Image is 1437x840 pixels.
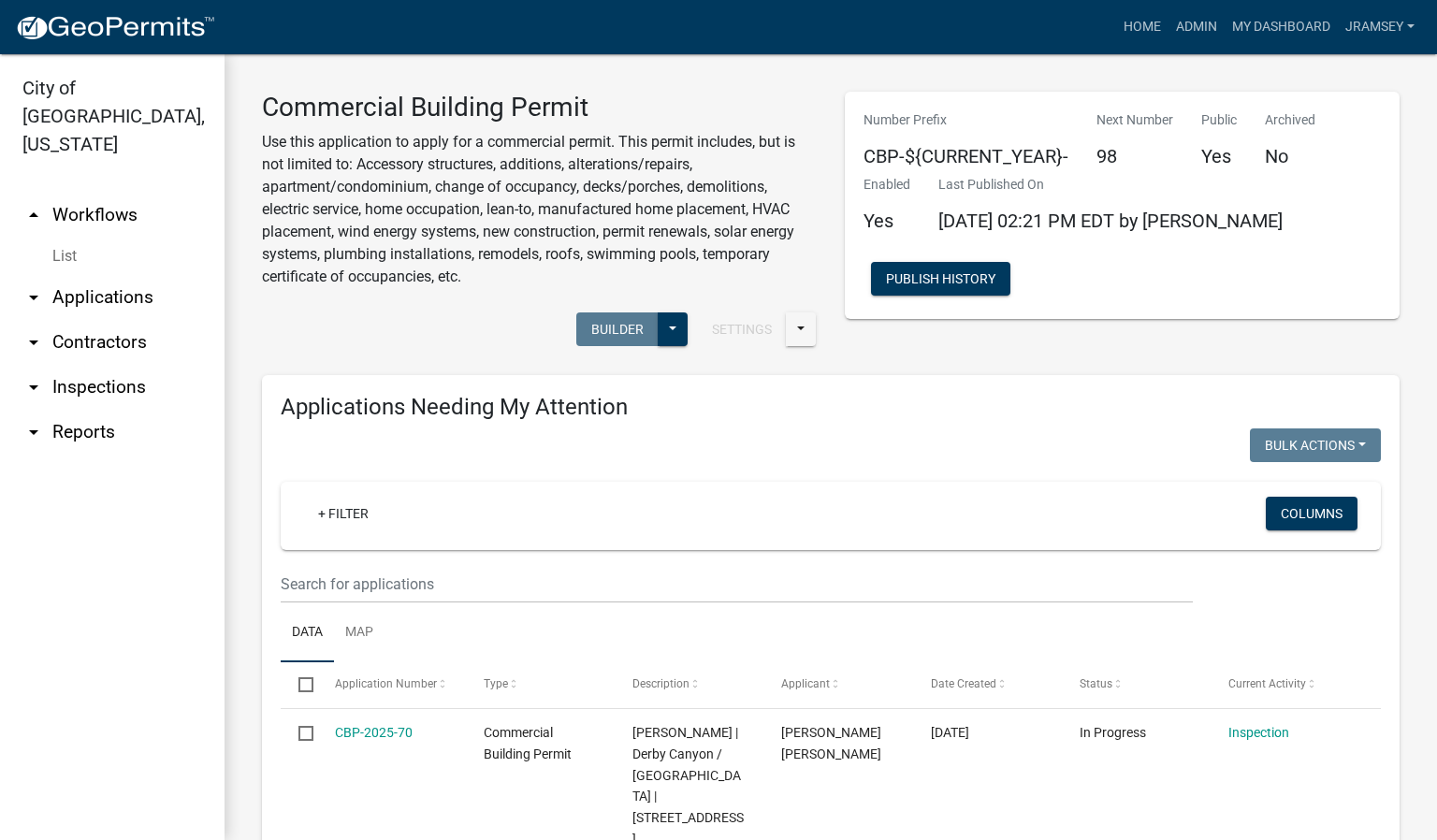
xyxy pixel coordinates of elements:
[1168,9,1225,45] a: Admin
[22,204,45,226] i: arrow_drop_up
[335,725,413,740] a: CBP-2025-70
[864,110,1068,130] p: Number Prefix
[912,662,1061,707] datatable-header-cell: Date Created
[262,92,817,123] h3: Commercial Building Permit
[781,677,830,690] span: Applicant
[281,565,1193,603] input: Search for applications
[22,376,45,398] i: arrow_drop_down
[1265,145,1315,167] h5: No
[938,175,1283,195] p: Last Published On
[1062,662,1211,707] datatable-header-cell: Status
[262,131,817,288] p: Use this application to apply for a commercial permit. This permit includes, but is not limited t...
[931,725,969,740] span: 05/15/2025
[484,677,508,690] span: Type
[697,312,787,346] button: Settings
[864,210,910,232] h5: Yes
[1201,145,1237,167] h5: Yes
[1096,145,1173,167] h5: 98
[1228,677,1306,690] span: Current Activity
[931,677,996,690] span: Date Created
[864,175,910,195] p: Enabled
[781,725,881,761] span: Rachel Dawn Worley
[864,145,1068,167] h5: CBP-${CURRENT_YEAR}-
[871,273,1010,288] wm-modal-confirm: Workflow Publish History
[615,662,763,707] datatable-header-cell: Description
[1211,662,1359,707] datatable-header-cell: Current Activity
[484,725,572,761] span: Commercial Building Permit
[938,210,1283,232] span: [DATE] 02:21 PM EDT by [PERSON_NAME]
[1116,9,1168,45] a: Home
[22,331,45,354] i: arrow_drop_down
[281,394,1381,421] h4: Applications Needing My Attention
[335,677,437,690] span: Application Number
[281,603,334,663] a: Data
[576,312,659,346] button: Builder
[1080,725,1146,740] span: In Progress
[281,662,316,707] datatable-header-cell: Select
[1265,110,1315,130] p: Archived
[466,662,615,707] datatable-header-cell: Type
[1228,725,1289,740] a: Inspection
[22,421,45,443] i: arrow_drop_down
[22,286,45,309] i: arrow_drop_down
[1201,110,1237,130] p: Public
[632,677,689,690] span: Description
[871,262,1010,296] button: Publish History
[1338,9,1422,45] a: jramsey
[1266,497,1357,530] button: Columns
[334,603,385,663] a: Map
[1225,9,1338,45] a: My Dashboard
[316,662,465,707] datatable-header-cell: Application Number
[303,497,384,530] a: + Filter
[1080,677,1112,690] span: Status
[1250,428,1381,462] button: Bulk Actions
[763,662,912,707] datatable-header-cell: Applicant
[1096,110,1173,130] p: Next Number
